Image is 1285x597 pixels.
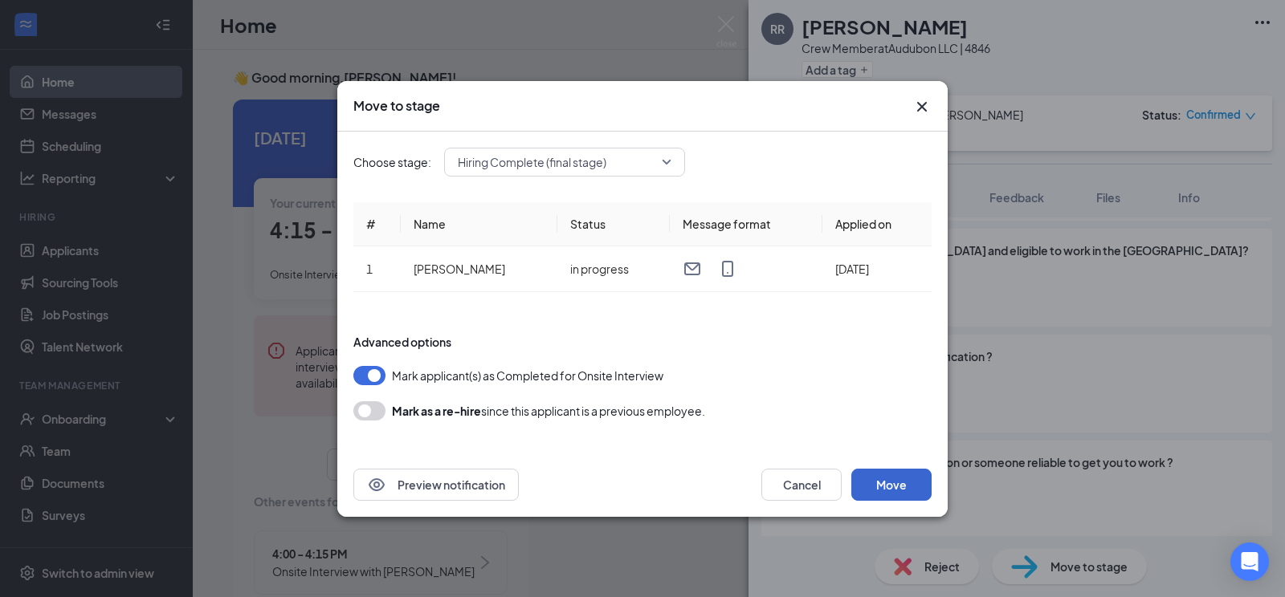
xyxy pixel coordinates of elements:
[557,202,670,246] th: Status
[761,469,842,501] button: Cancel
[366,262,373,276] span: 1
[670,202,822,246] th: Message format
[392,366,663,385] span: Mark applicant(s) as Completed for Onsite Interview
[683,259,702,278] svg: Email
[353,153,431,171] span: Choose stage:
[401,246,557,292] td: [PERSON_NAME]
[392,404,481,418] b: Mark as a re-hire
[353,97,440,115] h3: Move to stage
[353,202,401,246] th: #
[851,469,932,501] button: Move
[458,150,606,174] span: Hiring Complete (final stage)
[557,246,670,292] td: in progress
[367,475,386,494] svg: Eye
[718,259,737,278] svg: MobileSms
[912,97,932,116] button: Close
[1230,542,1269,581] div: Open Intercom Messenger
[822,246,932,292] td: [DATE]
[353,469,519,501] button: EyePreview notification
[392,401,705,420] div: since this applicant is a previous employee.
[912,97,932,116] svg: Cross
[822,202,932,246] th: Applied on
[401,202,557,246] th: Name
[353,334,932,350] div: Advanced options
